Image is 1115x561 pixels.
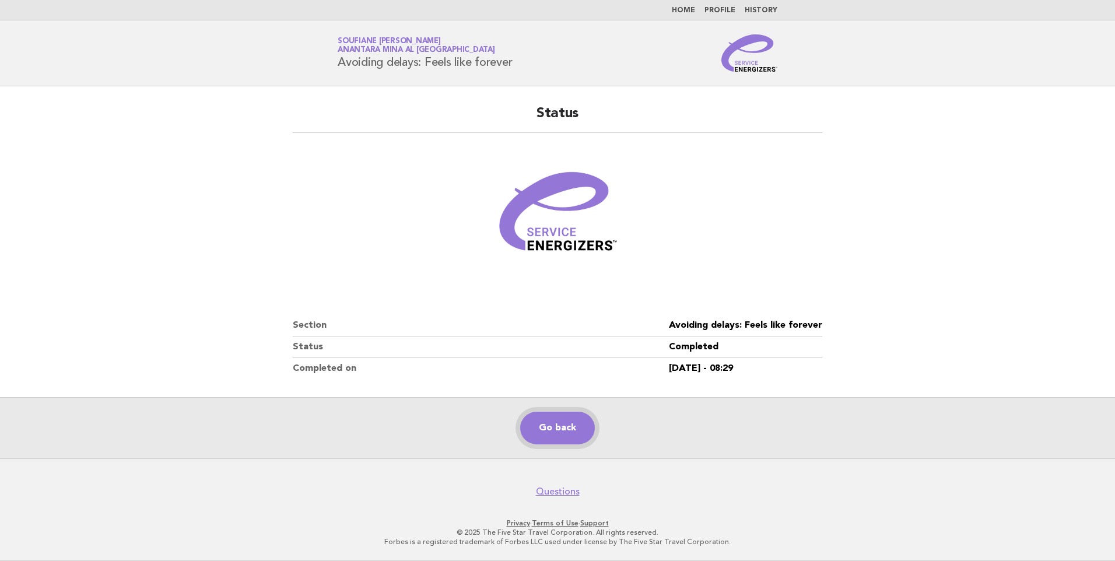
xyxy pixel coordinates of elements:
a: Go back [520,412,595,444]
p: Forbes is a registered trademark of Forbes LLC used under license by The Five Star Travel Corpora... [201,537,914,546]
dt: Completed on [293,358,669,379]
h2: Status [293,104,822,133]
a: Terms of Use [532,519,578,527]
dd: Avoiding delays: Feels like forever [669,315,822,336]
h1: Avoiding delays: Feels like forever [338,38,512,68]
p: · · [201,518,914,528]
a: Support [580,519,609,527]
a: Questions [536,486,580,497]
dt: Section [293,315,669,336]
dt: Status [293,336,669,358]
dd: [DATE] - 08:29 [669,358,822,379]
img: Verified [488,147,627,287]
span: Anantara Mina al [GEOGRAPHIC_DATA] [338,47,495,54]
a: Profile [704,7,735,14]
a: Home [672,7,695,14]
dd: Completed [669,336,822,358]
a: Soufiane [PERSON_NAME]Anantara Mina al [GEOGRAPHIC_DATA] [338,37,495,54]
p: © 2025 The Five Star Travel Corporation. All rights reserved. [201,528,914,537]
img: Service Energizers [721,34,777,72]
a: Privacy [507,519,530,527]
a: History [745,7,777,14]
